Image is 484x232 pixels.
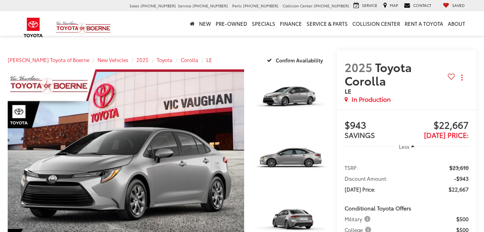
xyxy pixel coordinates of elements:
a: Pre-Owned [213,11,250,36]
a: Toyota [157,56,172,63]
a: Collision Center [350,11,402,36]
span: $943 [345,120,407,131]
span: Collision Center [283,3,313,8]
a: My Saved Vehicles [441,2,467,9]
span: TSRP: [345,164,358,171]
a: Contact [402,2,433,9]
span: Confirm Availability [276,57,323,64]
a: Map [381,2,400,9]
span: $22,667 [449,185,469,193]
span: Service [362,2,377,8]
span: Military [345,215,372,223]
span: Map [390,2,398,8]
a: New [197,11,213,36]
span: Less [399,143,409,150]
a: LE [206,56,212,63]
a: [PERSON_NAME] Toyota of Boerne [8,56,89,63]
a: Specials [250,11,278,36]
button: Less [395,140,418,153]
button: Actions [455,71,469,84]
a: Rent a Toyota [402,11,445,36]
span: [DATE] Price: [424,130,469,140]
span: $23,610 [449,164,469,171]
img: 2025 Toyota Corolla LE [252,69,330,127]
span: [PHONE_NUMBER] [193,3,228,8]
span: Conditional Toyota Offers [345,204,411,212]
span: Saved [452,2,465,8]
a: Home [188,11,197,36]
a: Corolla [181,56,198,63]
span: Parts [232,3,242,8]
span: Service [178,3,191,8]
span: 2025 [345,59,372,75]
span: [PHONE_NUMBER] [141,3,176,8]
img: 2025 Toyota Corolla LE [252,130,330,188]
span: -$943 [454,175,469,182]
span: $500 [456,215,469,223]
span: In Production [352,95,391,104]
span: $22,667 [407,120,469,131]
a: Finance [278,11,304,36]
button: Confirm Availability [263,53,329,67]
img: Vic Vaughan Toyota of Boerne [56,21,111,34]
span: [DATE] Price: [345,185,375,193]
span: dropdown dots [461,74,462,81]
span: [PHONE_NUMBER] [243,3,278,8]
a: Expand Photo 1 [253,69,329,127]
span: Toyota Corolla [345,59,412,89]
span: [PHONE_NUMBER] [314,3,349,8]
a: Expand Photo 2 [253,131,329,188]
a: Service [352,2,379,9]
span: LE [345,86,351,95]
button: Military [345,215,373,223]
a: New Vehicles [97,56,128,63]
a: 2025 [136,56,149,63]
a: Service & Parts: Opens in a new tab [304,11,350,36]
span: Contact [413,2,431,8]
img: Toyota [19,15,48,40]
a: About [445,11,467,36]
span: Sales [129,3,139,8]
span: Discount Amount: [345,175,388,182]
span: SAVINGS [345,130,375,140]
